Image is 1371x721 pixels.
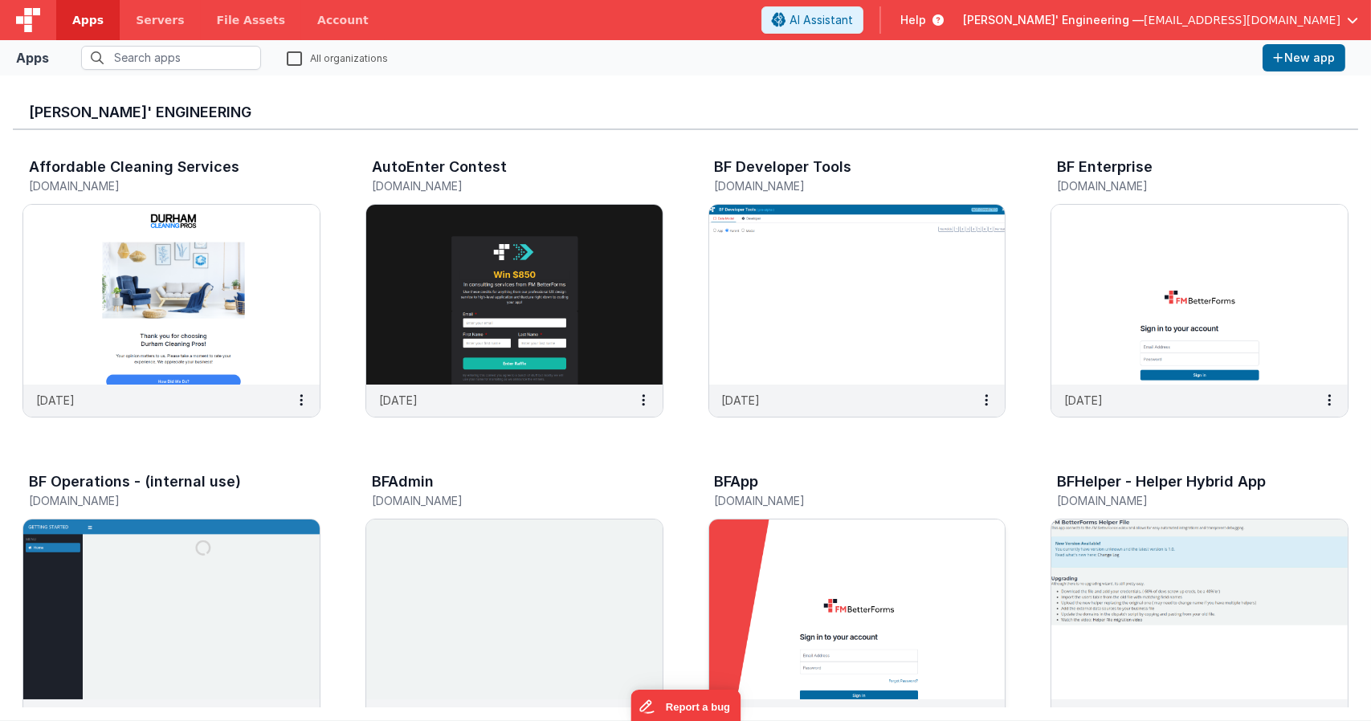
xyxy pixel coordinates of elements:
[372,495,623,507] h5: [DOMAIN_NAME]
[29,104,1342,120] h3: [PERSON_NAME]' Engineering
[761,6,863,34] button: AI Assistant
[1057,180,1308,192] h5: [DOMAIN_NAME]
[81,46,261,70] input: Search apps
[900,12,926,28] span: Help
[72,12,104,28] span: Apps
[29,474,241,490] h3: BF Operations - (internal use)
[372,180,623,192] h5: [DOMAIN_NAME]
[1057,474,1266,490] h3: BFHelper - Helper Hybrid App
[136,12,184,28] span: Servers
[379,392,418,409] p: [DATE]
[722,392,761,409] p: [DATE]
[29,159,239,175] h3: Affordable Cleaning Services
[1263,44,1345,71] button: New app
[715,159,852,175] h3: BF Developer Tools
[16,48,49,67] div: Apps
[715,495,966,507] h5: [DOMAIN_NAME]
[29,180,280,192] h5: [DOMAIN_NAME]
[790,12,853,28] span: AI Assistant
[29,495,280,507] h5: [DOMAIN_NAME]
[1057,495,1308,507] h5: [DOMAIN_NAME]
[372,474,434,490] h3: BFAdmin
[963,12,1144,28] span: [PERSON_NAME]' Engineering —
[372,159,507,175] h3: AutoEnter Contest
[1064,392,1103,409] p: [DATE]
[287,50,388,65] label: All organizations
[715,180,966,192] h5: [DOMAIN_NAME]
[715,474,759,490] h3: BFApp
[1057,159,1153,175] h3: BF Enterprise
[1144,12,1340,28] span: [EMAIL_ADDRESS][DOMAIN_NAME]
[217,12,286,28] span: File Assets
[963,12,1358,28] button: [PERSON_NAME]' Engineering — [EMAIL_ADDRESS][DOMAIN_NAME]
[36,392,75,409] p: [DATE]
